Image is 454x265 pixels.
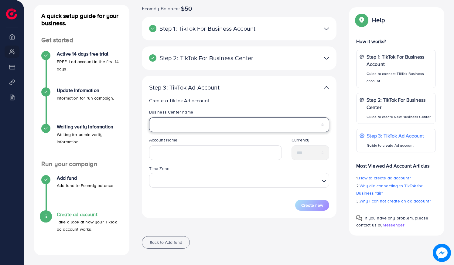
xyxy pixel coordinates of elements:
h4: Create ad account [57,212,122,217]
img: TikTok partner [324,83,329,92]
p: Waiting for admin verify information. [57,131,122,145]
h4: Get started [34,36,129,44]
h4: Update Information [57,87,114,93]
img: logo [6,8,17,19]
p: Most Viewed Ad Account Articles [356,157,436,169]
p: Step 1: TikTok For Business Account [149,25,266,32]
p: Guide to connect TikTok Business account [367,70,432,85]
p: Information for run campaign. [57,94,114,102]
li: Update Information [34,87,129,124]
div: Search for option [149,173,329,188]
span: 5 [44,213,47,220]
p: Help [372,16,385,24]
p: Step 1: TikTok For Business Account [367,53,432,68]
legend: Business Center name [149,109,329,117]
span: How to create ad account? [359,175,411,181]
legend: Currency [292,137,329,145]
p: Create a TikTok Ad account [149,97,329,104]
label: Time Zone [149,165,169,172]
input: Search for option [152,175,320,186]
span: If you have any problem, please contact us by [356,215,428,228]
h4: A quick setup guide for your business. [34,12,129,27]
img: TikTok partner [324,54,329,63]
p: Step 3: TikTok Ad Account [367,132,424,139]
img: TikTok partner [324,24,329,33]
span: Ecomdy Balance: [142,5,180,12]
h4: Run your campaign [34,160,129,168]
span: Why did connecting to TikTok for Business fail? [356,183,422,196]
h4: Waiting verify information [57,124,122,130]
span: $50 [181,5,192,12]
p: Step 2: TikTok For Business Center [367,96,432,111]
h4: Active 14 days free trial [57,51,122,57]
p: How it works? [356,38,436,45]
span: Back to Add fund [149,239,182,245]
p: 1. [356,174,436,182]
li: Add fund [34,175,129,212]
legend: Account Name [149,137,282,145]
img: Popup guide [356,15,367,25]
img: image [433,244,451,262]
span: Messenger [383,222,404,228]
p: 3. [356,197,436,205]
img: Popup guide [356,215,362,221]
p: 2. [356,182,436,197]
p: FREE 1 ad account in the first 14 days. [57,58,122,73]
p: Step 2: TikTok For Business Center [149,54,266,62]
button: Create new [295,200,329,211]
p: Add fund to Ecomdy balance [57,182,113,189]
button: Back to Add fund [142,236,190,249]
p: Guide to create Ad account [367,142,424,149]
li: Active 14 days free trial [34,51,129,87]
span: Create new [301,202,323,208]
span: Why I can not create an ad account? [360,198,431,204]
li: Waiting verify information [34,124,129,160]
p: Step 3: TikTok Ad Account [149,84,266,91]
p: Guide to create New Business Center [367,113,432,121]
h4: Add fund [57,175,113,181]
p: Take a look at how your TikTok ad account works. [57,218,122,233]
li: Create ad account [34,212,129,248]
